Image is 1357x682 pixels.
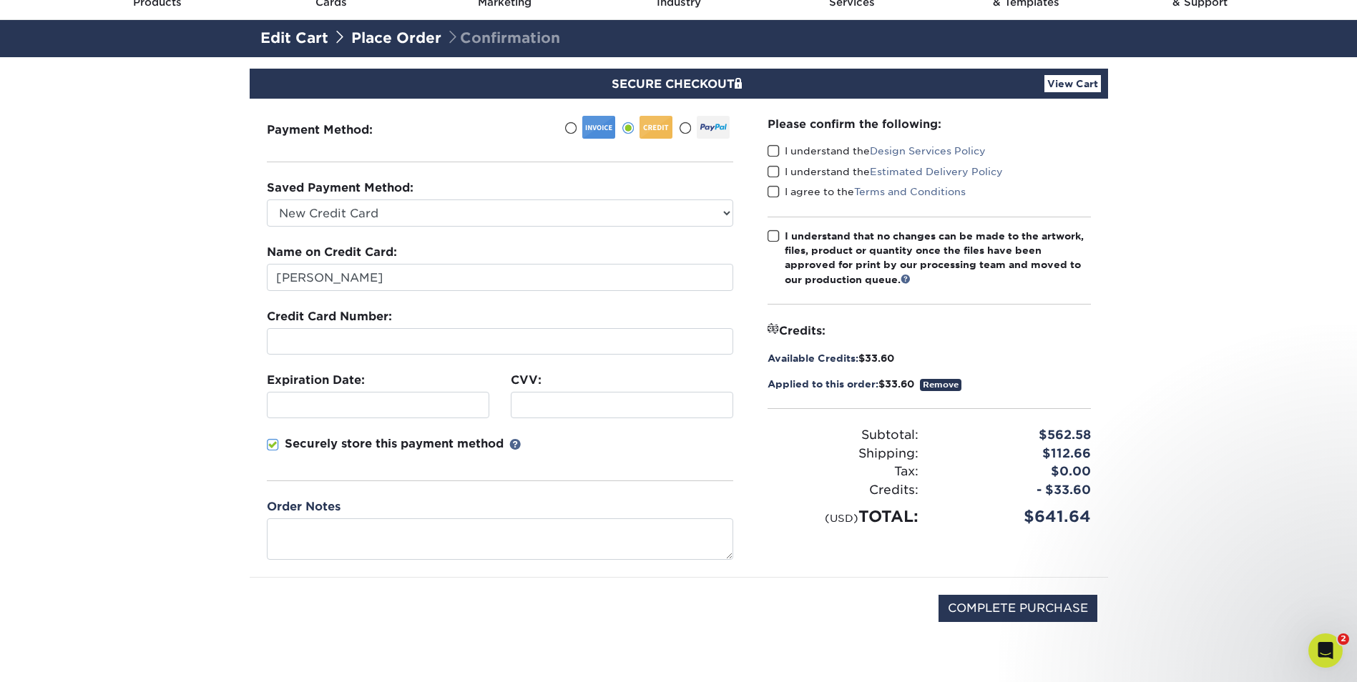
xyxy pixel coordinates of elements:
[267,498,341,515] label: Order Notes
[267,372,365,389] label: Expiration Date:
[351,29,441,46] a: Place Order
[612,77,746,91] span: SECURE CHECKOUT
[929,445,1102,463] div: $112.66
[4,638,122,677] iframe: Google Customer Reviews
[929,505,1102,528] div: $641.64
[511,372,542,389] label: CVV:
[768,378,878,390] span: Applied to this order:
[267,244,397,261] label: Name on Credit Card:
[757,445,929,463] div: Shipping:
[825,512,858,524] small: (USD)
[1338,633,1349,645] span: 2
[267,123,408,137] h3: Payment Method:
[785,229,1091,287] div: I understand that no changes can be made to the artwork, files, product or quantity once the file...
[757,463,929,481] div: Tax:
[260,595,332,637] img: DigiCert Secured Site Seal
[870,166,1003,177] a: Estimated Delivery Policy
[768,351,1091,365] div: $33.60
[517,398,727,412] iframe: Secure CVC input frame
[267,264,733,291] input: First & Last Name
[267,179,413,197] label: Saved Payment Method:
[939,595,1097,622] input: COMPLETE PURCHASE
[757,426,929,445] div: Subtotal:
[768,164,1003,179] label: I understand the
[929,481,1102,500] div: - $33.60
[285,435,504,453] p: Securely store this payment method
[757,505,929,528] div: TOTAL:
[768,116,1091,132] div: Please confirm the following:
[260,29,328,46] a: Edit Cart
[273,398,483,412] iframe: Secure expiration date input frame
[1044,75,1101,92] a: View Cart
[768,144,986,158] label: I understand the
[929,426,1102,445] div: $562.58
[1308,633,1343,668] iframe: Intercom live chat
[757,481,929,500] div: Credits:
[768,377,1091,391] div: $
[870,145,986,157] a: Design Services Policy
[768,184,966,199] label: I agree to the
[273,335,727,348] iframe: Secure card number input frame
[929,463,1102,481] div: $0.00
[885,378,914,390] span: 33.60
[768,352,858,364] span: Available Credits:
[267,308,392,325] label: Credit Card Number:
[446,29,560,46] span: Confirmation
[854,186,966,197] a: Terms and Conditions
[768,322,1091,339] div: Credits:
[920,379,961,391] a: Remove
